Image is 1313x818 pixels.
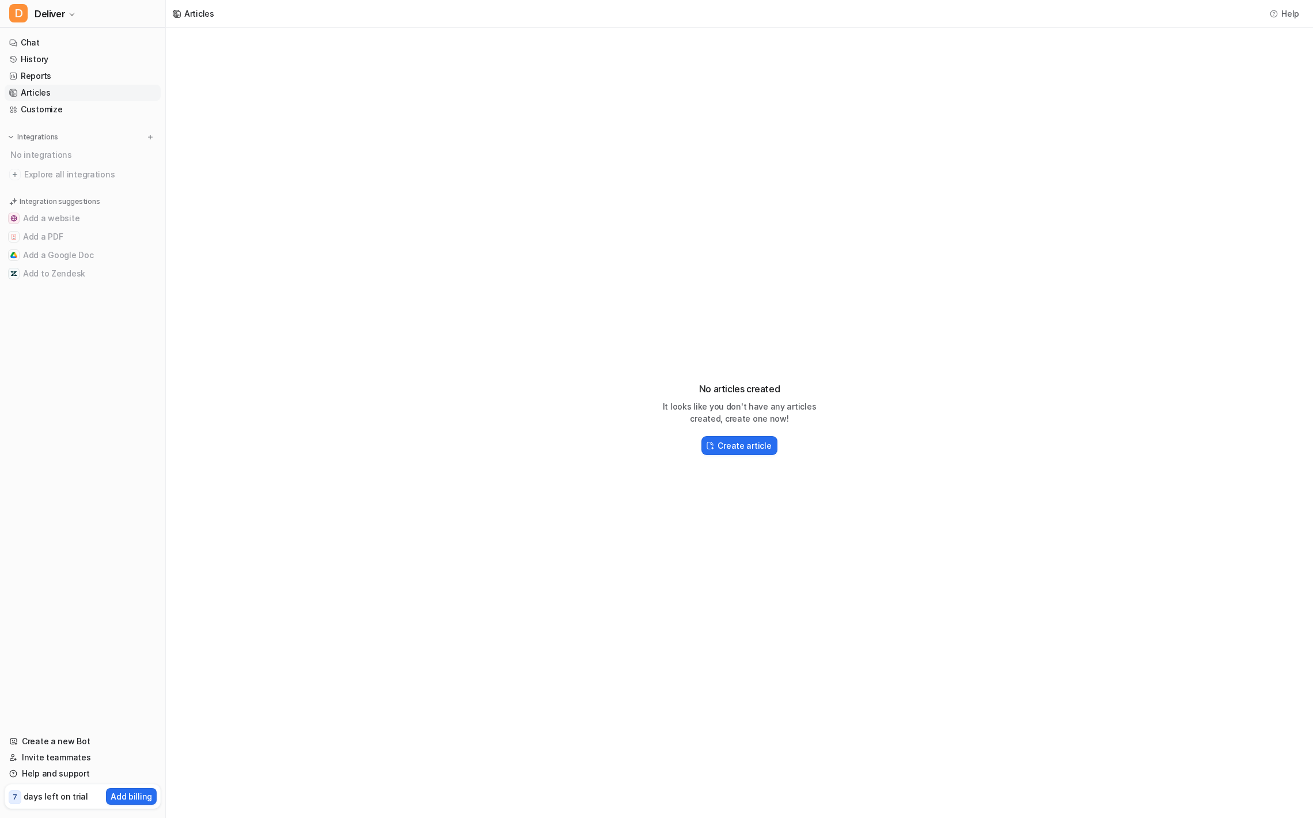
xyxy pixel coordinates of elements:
div: Articles [184,7,214,20]
button: Add to ZendeskAdd to Zendesk [5,264,161,283]
p: days left on trial [24,790,88,802]
div: No integrations [7,145,161,164]
p: Integration suggestions [20,196,100,207]
button: Integrations [5,131,62,143]
img: expand menu [7,133,15,141]
p: 7 [13,792,17,802]
img: Add a PDF [10,233,17,240]
a: Create a new Bot [5,733,161,749]
p: It looks like you don't have any articles created, create one now! [647,400,832,425]
p: Integrations [17,132,58,142]
a: History [5,51,161,67]
span: Deliver [35,6,65,22]
h3: No articles created [647,382,832,396]
button: Create article [701,436,777,455]
a: Articles [5,85,161,101]
img: explore all integrations [9,169,21,180]
img: menu_add.svg [146,133,154,141]
button: Add a websiteAdd a website [5,209,161,228]
span: Explore all integrations [24,165,156,184]
button: Add billing [106,788,157,805]
p: Add billing [111,790,152,802]
h2: Create article [718,440,771,452]
a: Customize [5,101,161,118]
a: Help and support [5,766,161,782]
button: Add a Google DocAdd a Google Doc [5,246,161,264]
span: D [9,4,28,22]
img: Add a website [10,215,17,222]
a: Invite teammates [5,749,161,766]
button: Add a PDFAdd a PDF [5,228,161,246]
button: Help [1266,5,1304,22]
img: Add a Google Doc [10,252,17,259]
a: Chat [5,35,161,51]
img: Add to Zendesk [10,270,17,277]
a: Explore all integrations [5,166,161,183]
a: Reports [5,68,161,84]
